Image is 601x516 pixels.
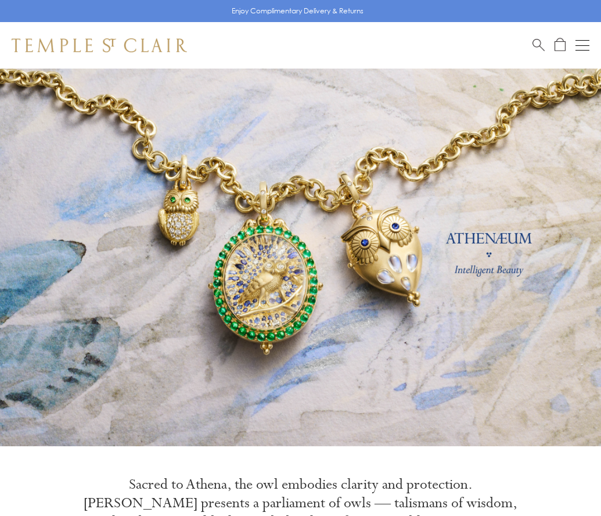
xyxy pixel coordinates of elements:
img: Temple St. Clair [12,38,187,52]
button: Open navigation [575,38,589,52]
a: Open Shopping Bag [555,38,566,52]
a: Search [532,38,545,52]
p: Enjoy Complimentary Delivery & Returns [232,5,364,17]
